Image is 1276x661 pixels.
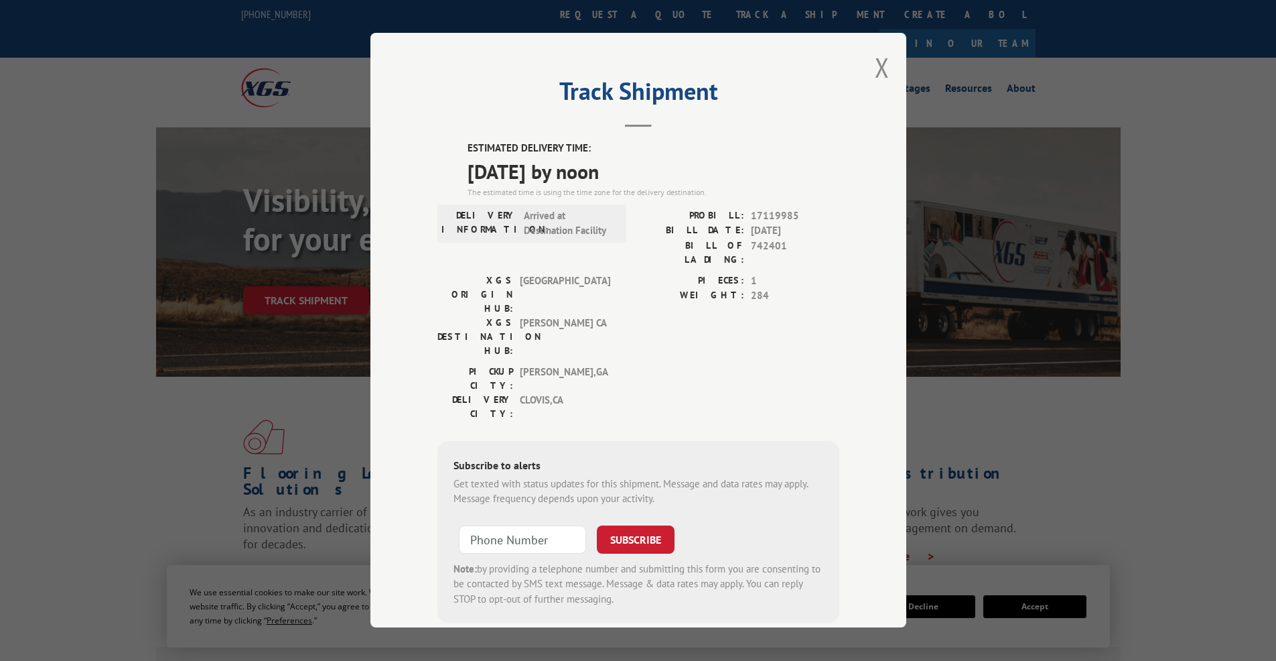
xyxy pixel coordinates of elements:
span: [GEOGRAPHIC_DATA] [520,274,610,316]
span: [DATE] [751,223,839,239]
label: PIECES: [638,274,744,289]
div: The estimated time is using the time zone for the delivery destination. [468,186,839,198]
span: 742401 [751,239,839,267]
span: 17119985 [751,208,839,224]
div: Get texted with status updates for this shipment. Message and data rates may apply. Message frequ... [453,477,823,507]
label: ESTIMATED DELIVERY TIME: [468,141,839,156]
label: BILL OF LADING: [638,239,744,267]
input: Phone Number [459,526,586,554]
label: DELIVERY CITY: [437,393,513,421]
div: Subscribe to alerts [453,457,823,477]
div: by providing a telephone number and submitting this form you are consenting to be contacted by SM... [453,562,823,607]
label: BILL DATE: [638,223,744,239]
button: SUBSCRIBE [597,526,675,554]
label: WEIGHT: [638,288,744,304]
span: CLOVIS , CA [520,393,610,421]
span: Arrived at Destination Facility [524,208,614,239]
strong: Note: [453,562,477,575]
span: [PERSON_NAME] , GA [520,365,610,393]
span: 284 [751,288,839,304]
label: XGS DESTINATION HUB: [437,316,513,358]
label: PICKUP CITY: [437,365,513,393]
h2: Track Shipment [437,82,839,107]
label: PROBILL: [638,208,744,224]
span: [DATE] by noon [468,156,839,186]
label: DELIVERY INFORMATION: [441,208,517,239]
span: 1 [751,274,839,289]
button: Close modal [875,50,890,85]
span: [PERSON_NAME] CA [520,316,610,358]
label: XGS ORIGIN HUB: [437,274,513,316]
